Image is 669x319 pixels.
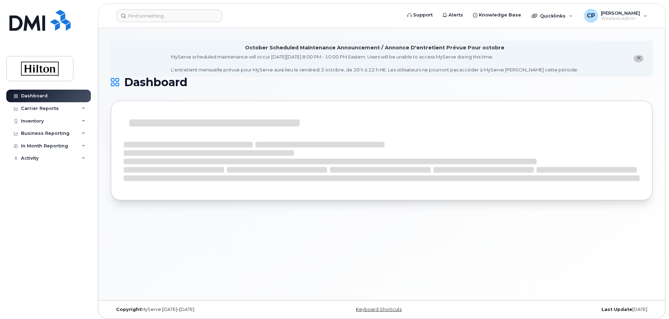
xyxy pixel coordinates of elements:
div: October Scheduled Maintenance Announcement / Annonce D'entretient Prévue Pour octobre [245,44,504,51]
div: [DATE] [472,307,653,312]
div: MyServe [DATE]–[DATE] [111,307,292,312]
a: Keyboard Shortcuts [356,307,402,312]
button: close notification [634,55,643,62]
span: Dashboard [124,77,187,88]
div: MyServe scheduled maintenance will occur [DATE][DATE] 8:00 PM - 10:00 PM Eastern. Users will be u... [171,54,578,73]
strong: Copyright [116,307,141,312]
strong: Last Update [602,307,632,312]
